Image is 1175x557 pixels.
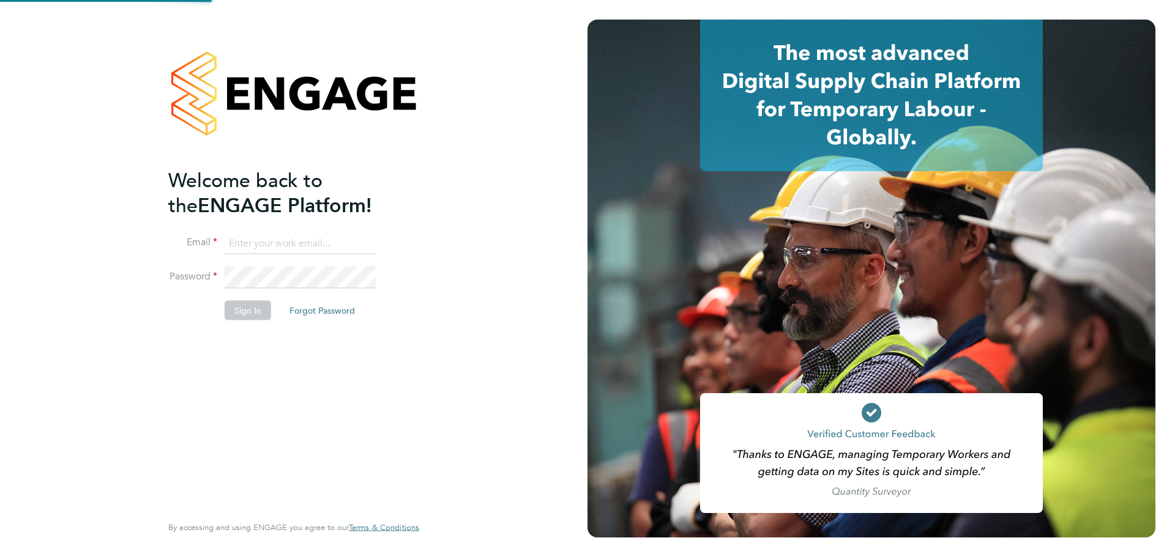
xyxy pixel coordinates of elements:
input: Enter your work email... [225,232,376,254]
button: Sign In [225,301,271,320]
h2: ENGAGE Platform! [168,168,407,218]
span: By accessing and using ENGAGE you agree to our [168,522,419,533]
a: Terms & Conditions [349,523,419,533]
button: Forgot Password [280,301,365,320]
span: Welcome back to the [168,168,323,217]
label: Email [168,236,217,249]
label: Password [168,270,217,283]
